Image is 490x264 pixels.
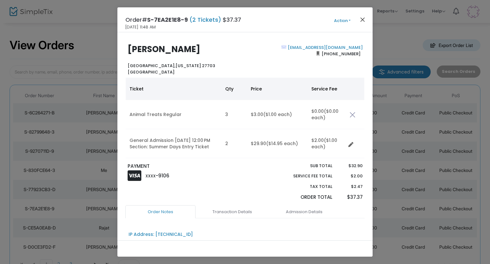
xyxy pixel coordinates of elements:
[338,194,362,201] p: $37.37
[338,173,362,179] p: $2.00
[126,78,221,100] th: Ticket
[147,16,188,24] span: S-7EA2E1E8-9
[125,24,156,30] span: [DATE] 11:48 AM
[188,16,223,24] span: (2 Tickets)
[338,163,362,169] p: $32.90
[247,78,308,100] th: Price
[311,108,338,121] span: ($0.00 each)
[156,172,169,179] span: -9106
[128,163,242,170] p: PAYMENT
[197,205,267,219] a: Transaction Details
[338,183,362,190] p: $2.47
[308,129,346,158] td: $2.00
[221,78,247,100] th: Qty
[323,17,361,24] button: Action
[308,100,346,129] td: $0.00
[278,163,332,169] p: Sub total
[247,129,308,158] td: $29.90
[145,173,156,179] span: XXXX
[125,15,241,24] h4: Order# $37.37
[359,15,367,24] button: Close
[247,100,308,129] td: $3.00
[320,49,363,59] span: [PHONE_NUMBER]
[278,183,332,190] p: Tax Total
[278,194,332,201] p: Order Total
[308,78,346,100] th: Service Fee
[350,112,355,118] img: cross.png
[311,137,337,150] span: ($1.00 each)
[263,111,292,118] span: ($1.00 each)
[221,129,247,158] td: 2
[126,78,364,158] div: Data table
[129,231,193,238] div: IP Address: [TECHNICAL_ID]
[128,43,200,55] b: [PERSON_NAME]
[126,100,221,129] td: Animal Treats Regular
[221,100,247,129] td: 3
[269,205,339,219] a: Admission Details
[126,129,221,158] td: General Admission [DATE] 12:00 PM Section: Summer Days Entry Ticket
[286,44,363,50] a: [EMAIL_ADDRESS][DOMAIN_NAME]
[278,173,332,179] p: Service Fee Total
[128,63,215,75] b: [US_STATE] 27703 [GEOGRAPHIC_DATA]
[128,63,175,69] span: [GEOGRAPHIC_DATA],
[266,140,298,147] span: ($14.95 each)
[125,205,196,219] a: Order Notes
